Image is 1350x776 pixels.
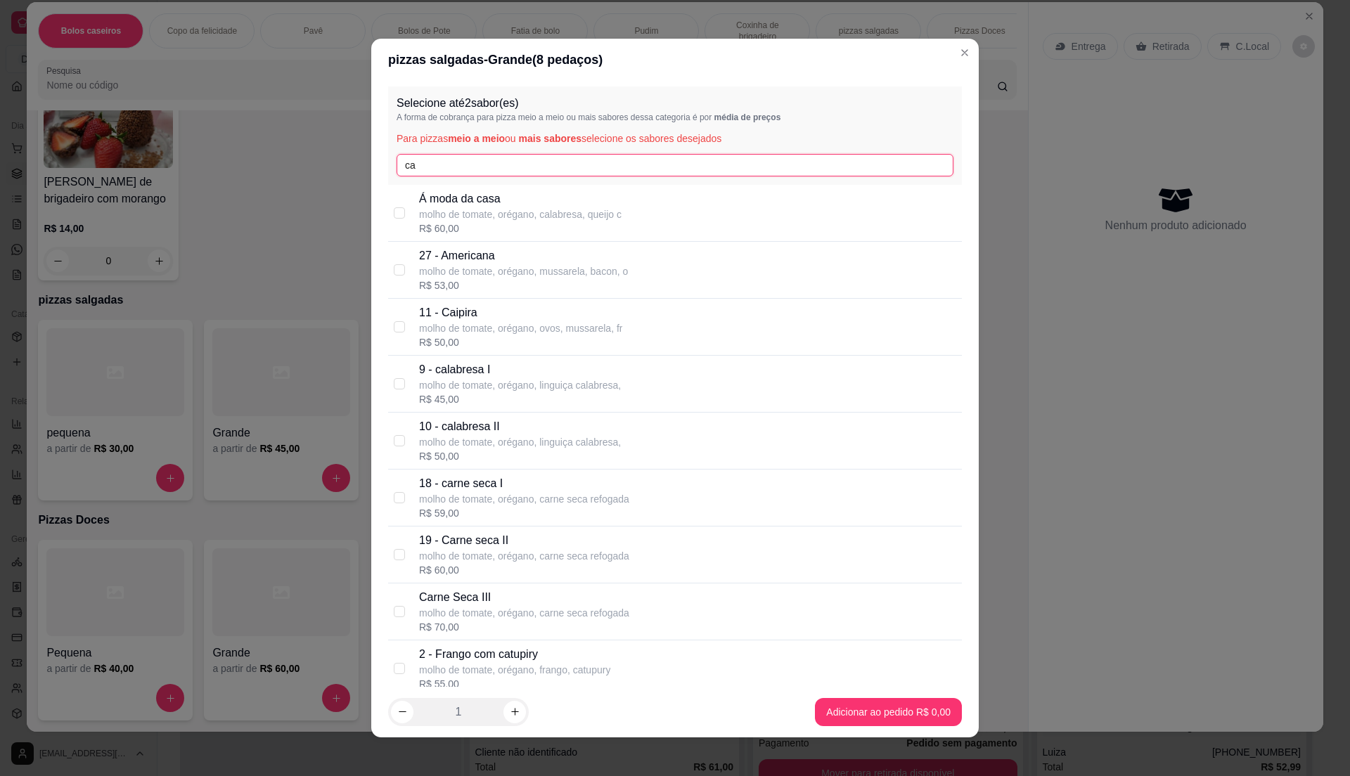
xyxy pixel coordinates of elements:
[953,41,976,64] button: Close
[419,549,629,563] p: molho de tomate, orégano, carne seca refogada
[503,701,526,723] button: increase-product-quantity
[448,133,505,144] span: meio a meio
[419,663,610,677] p: molho de tomate, orégano, frango, catupury
[519,133,582,144] span: mais sabores
[419,278,628,292] div: R$ 53,00
[456,704,462,720] p: 1
[419,247,628,264] p: 27 - Americana
[388,50,962,70] div: pizzas salgadas - Grande ( 8 pedaços)
[419,378,621,392] p: molho de tomate, orégano, linguiça calabresa,
[397,154,953,176] input: Pesquise pelo nome do sabor
[419,190,622,207] p: Á moda da casa
[419,492,629,506] p: molho de tomate, orégano, carne seca refogada
[714,112,781,122] span: média de preços
[419,335,622,349] div: R$ 50,00
[397,112,953,123] p: A forma de cobrança para pizza meio a meio ou mais sabores dessa categoria é por
[419,646,610,663] p: 2 - Frango com catupiry
[419,620,629,634] div: R$ 70,00
[397,95,953,112] p: Selecione até 2 sabor(es)
[419,563,629,577] div: R$ 60,00
[419,418,621,435] p: 10 - calabresa II
[419,304,622,321] p: 11 - Caipira
[419,506,629,520] div: R$ 59,00
[419,677,610,691] div: R$ 55,00
[419,589,629,606] p: Carne Seca III
[419,475,629,492] p: 18 - carne seca I
[419,321,622,335] p: molho de tomate, orégano, ovos, mussarela, fr
[391,701,413,723] button: decrease-product-quantity
[419,207,622,221] p: molho de tomate, orégano, calabresa, queijo c
[419,221,622,235] div: R$ 60,00
[419,606,629,620] p: molho de tomate, orégano, carne seca refogada
[419,392,621,406] div: R$ 45,00
[397,131,953,145] p: Para pizzas ou selecione os sabores desejados
[419,449,621,463] div: R$ 50,00
[815,698,962,726] button: Adicionar ao pedido R$ 0,00
[419,435,621,449] p: molho de tomate, orégano, linguiça calabresa,
[419,361,621,378] p: 9 - calabresa I
[419,264,628,278] p: molho de tomate, orégano, mussarela, bacon, o
[419,532,629,549] p: 19 - Carne seca II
